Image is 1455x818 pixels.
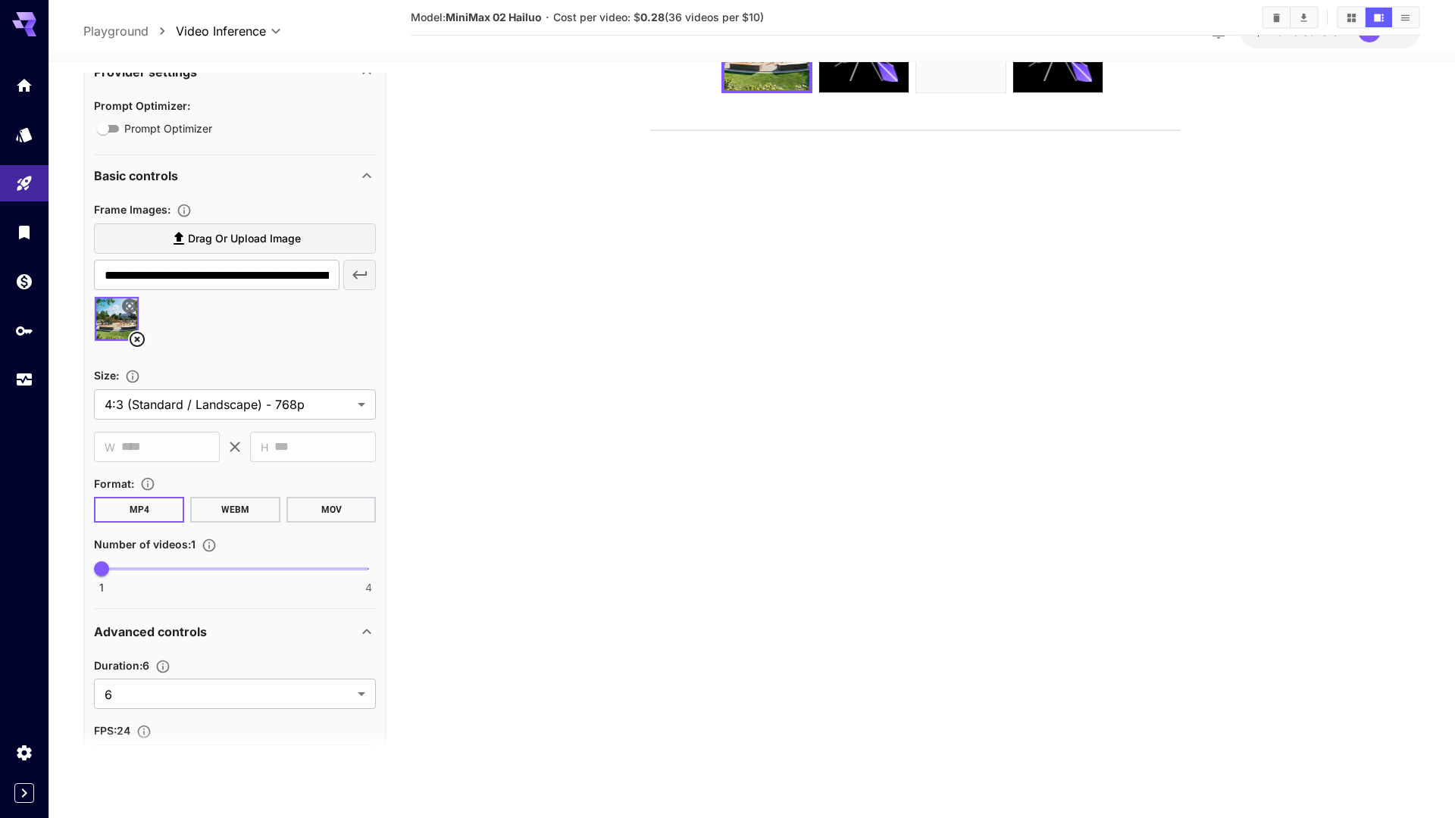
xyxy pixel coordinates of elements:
button: MOV [286,497,377,523]
button: Set the number of duration [149,659,177,674]
div: Wallet [15,272,33,291]
span: 4:3 (Standard / Landscape) - 768p [105,395,352,414]
nav: breadcrumb [83,22,176,40]
a: Playground [83,22,149,40]
button: Expand sidebar [14,783,34,803]
span: Number of videos : 1 [94,538,196,551]
button: WEBM [190,497,280,523]
span: Frame Images : [94,203,171,216]
div: Show videos in grid viewShow videos in video viewShow videos in list view [1337,6,1420,29]
span: Video Inference [176,22,266,40]
div: Basic controls [94,158,376,194]
div: Usage [15,370,33,389]
span: W [105,439,115,456]
div: Library [15,223,33,242]
button: Specify how many videos to generate in a single request. Each video generation will be charged se... [196,538,223,553]
span: Prompt Optimizer [124,120,212,136]
button: Show videos in video view [1366,8,1392,27]
span: 1 [99,580,104,595]
span: 4 [365,580,372,595]
p: · [546,8,549,27]
span: Format : [94,477,134,490]
p: Basic controls [94,167,178,185]
button: Choose the file format for the output video. [134,476,161,492]
span: H [261,439,268,456]
div: Clear videosDownload All [1262,6,1319,29]
span: Drag or upload image [188,229,301,248]
span: credits left [1293,25,1346,38]
b: 0.28 [640,11,665,23]
span: Model: [411,11,542,23]
div: Home [15,76,33,95]
button: Set the fps [130,724,158,739]
div: Playground [15,174,33,193]
button: Show videos in list view [1392,8,1419,27]
span: Prompt Optimizer : [94,99,190,112]
span: Size : [94,369,119,382]
p: Advanced controls [94,623,207,641]
button: Download All [1291,8,1317,27]
span: FPS : 24 [94,724,130,737]
span: 6 [105,685,352,704]
span: Cost per video: $ (36 videos per $10) [553,11,764,23]
span: $12.02 [1255,25,1293,38]
button: MP4 [94,497,184,523]
span: Duration : 6 [94,659,149,672]
div: API Keys [15,321,33,340]
b: MiniMax 02 Hailuo [446,11,542,23]
button: Show videos in grid view [1338,8,1365,27]
button: Adjust the dimensions of the generated image by specifying its width and height in pixels, or sel... [119,369,146,384]
div: Models [15,125,33,144]
button: Upload frame images. [171,203,198,218]
div: Settings [15,743,33,762]
button: Clear videos [1263,8,1290,27]
label: Drag or upload image [94,223,376,254]
div: Advanced controls [94,613,376,650]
